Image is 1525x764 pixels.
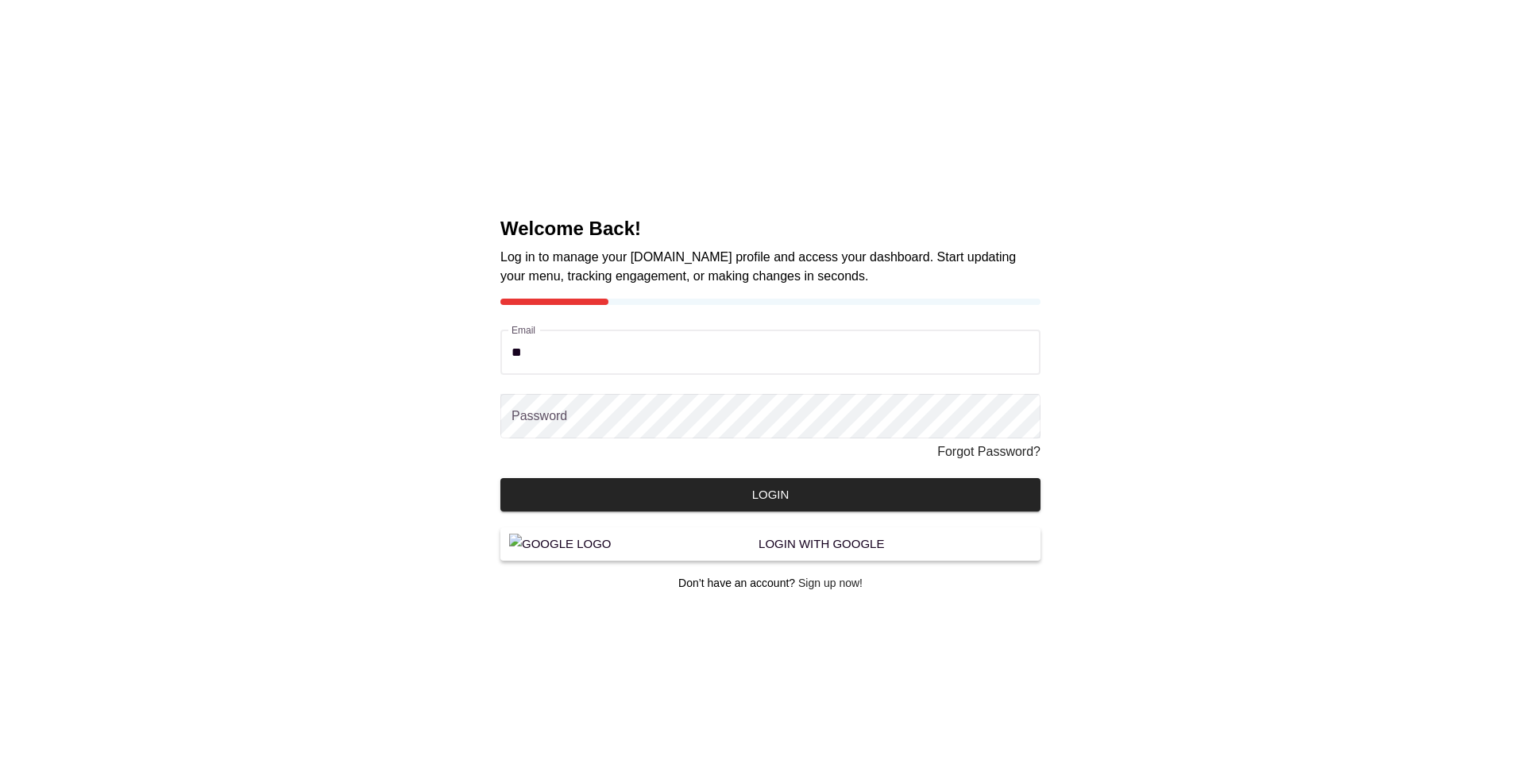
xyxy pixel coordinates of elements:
span: Login [518,484,1023,505]
p: Don’t have an account? [500,577,1040,589]
div: Login with Google [612,534,1032,554]
a: Sign up now! [798,577,863,589]
h2: Welcome Back! [500,216,1040,241]
a: Forgot Password? [937,445,1040,459]
p: Log in to manage your [DOMAIN_NAME] profile and access your dashboard. Start updating your menu, ... [500,248,1040,286]
img: Google Logo [509,534,612,554]
button: Google LogoLogin with Google [500,527,1040,561]
button: Login [500,478,1040,511]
